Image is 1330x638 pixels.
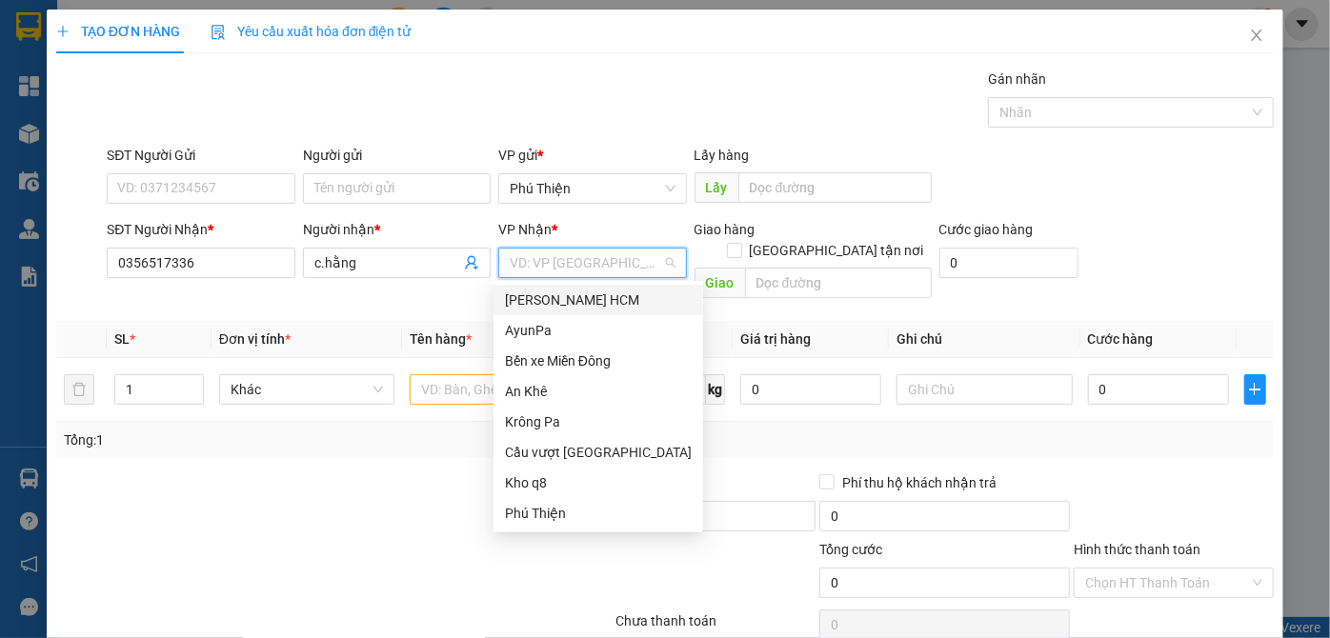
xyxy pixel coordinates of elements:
div: Phú Thiện [505,503,692,524]
div: Người gửi [303,145,491,166]
input: Cước giao hàng [939,248,1078,278]
div: [PERSON_NAME] HCM [505,289,692,310]
span: VP Nhận [498,222,552,237]
span: Phú Thiện [510,174,675,203]
span: plus [56,25,70,38]
button: Close [1230,10,1283,63]
div: Krông Pa [494,407,703,437]
div: AyunPa [494,315,703,346]
span: Giao [695,268,745,298]
div: SĐT Người Nhận [107,219,294,240]
div: Cầu vượt [GEOGRAPHIC_DATA] [505,442,692,463]
label: Gán nhãn [988,71,1046,87]
span: SL [114,331,130,347]
div: Bến xe Miền Đông [505,350,692,371]
span: Giao hàng [695,222,756,237]
span: Tổng cước [819,542,882,557]
div: Bến xe Miền Đông [494,346,703,376]
div: VP gửi [498,145,686,166]
span: plus [1245,382,1266,397]
input: Dọc đường [745,268,932,298]
span: Đơn vị tính [219,331,291,347]
div: Người nhận [303,219,491,240]
label: Cước giao hàng [939,222,1034,237]
span: user-add [464,255,479,270]
span: Lấy hàng [695,148,750,163]
span: Yêu cầu xuất hóa đơn điện tử [211,24,412,39]
input: VD: Bàn, Ghế [410,374,586,405]
span: Lấy [695,172,738,203]
div: Tổng: 1 [64,429,514,450]
input: Ghi Chú [897,374,1073,405]
span: Giá trị hàng [740,331,811,347]
span: close [1249,28,1264,43]
span: TẠO ĐƠN HÀNG [56,24,180,39]
div: An Khê [494,376,703,407]
img: icon [211,25,226,40]
div: Kho q8 [505,472,692,493]
div: Trần Phú HCM [494,285,703,315]
div: Phú Thiện [494,498,703,528]
div: AyunPa [505,320,692,341]
button: delete [64,374,94,405]
span: Khác [231,375,384,404]
span: kg [706,374,725,405]
button: plus [1244,374,1267,405]
th: Ghi chú [889,321,1080,358]
div: Cầu vượt Bình Phước [494,437,703,468]
div: SĐT Người Gửi [107,145,294,166]
span: Tên hàng [410,331,472,347]
input: Dọc đường [738,172,932,203]
input: 0 [740,374,881,405]
div: An Khê [505,381,692,402]
label: Hình thức thanh toán [1074,542,1200,557]
span: Phí thu hộ khách nhận trả [835,472,1004,493]
span: Cước hàng [1088,331,1154,347]
div: Kho q8 [494,468,703,498]
div: Krông Pa [505,411,692,432]
span: [GEOGRAPHIC_DATA] tận nơi [742,240,932,261]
